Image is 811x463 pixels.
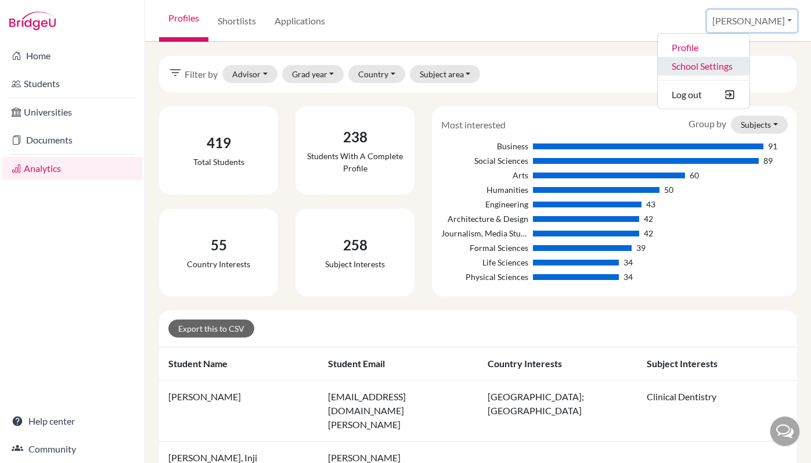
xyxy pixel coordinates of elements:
[707,10,797,32] button: [PERSON_NAME]
[2,128,142,152] a: Documents
[2,44,142,67] a: Home
[168,320,254,338] a: Export this to CSV
[441,227,528,239] div: Journalism, Media Studies & Communication
[644,213,653,225] div: 42
[159,347,319,381] th: Student name
[637,347,797,381] th: Subject interests
[305,150,405,174] div: Students with a complete profile
[2,101,142,124] a: Universities
[319,381,478,442] td: [EMAIL_ADDRESS][DOMAIN_NAME][PERSON_NAME]
[657,33,750,109] ul: [PERSON_NAME]
[193,156,244,168] div: Total students
[664,184,673,196] div: 50
[441,256,528,268] div: Life Sciences
[27,8,51,19] span: Help
[637,381,797,442] td: Clinical Dentistry
[441,140,528,152] div: Business
[646,198,655,210] div: 43
[768,140,777,152] div: 91
[690,169,699,181] div: 60
[305,127,405,148] div: 238
[187,235,250,256] div: 55
[325,258,385,270] div: Subject interests
[2,410,142,433] a: Help center
[348,65,405,83] button: Country
[441,213,528,225] div: Architecture & Design
[9,12,56,30] img: Bridge-U
[185,67,218,81] span: Filter by
[168,66,182,80] i: filter_list
[623,271,633,283] div: 34
[441,169,528,181] div: Arts
[222,65,277,83] button: Advisor
[319,347,478,381] th: Student email
[410,65,481,83] button: Subject area
[731,116,788,134] button: Subjects
[159,381,319,442] td: [PERSON_NAME]
[193,132,244,153] div: 419
[432,118,514,132] div: Most interested
[658,85,749,104] button: Log out
[636,242,646,254] div: 39
[325,235,385,256] div: 258
[2,157,142,180] a: Analytics
[2,437,142,461] a: Community
[623,256,633,268] div: 34
[441,242,528,254] div: Formal Sciences
[763,155,773,167] div: 89
[644,227,653,239] div: 42
[441,198,528,210] div: Engineering
[478,347,638,381] th: Country interests
[441,184,528,196] div: Humanities
[478,381,638,442] td: [GEOGRAPHIC_DATA]; [GEOGRAPHIC_DATA]
[658,38,749,57] a: Profile
[441,271,528,283] div: Physical Sciences
[282,65,344,83] button: Grad year
[658,57,749,76] a: School Settings
[441,155,528,167] div: Social Sciences
[187,258,250,270] div: Country interests
[2,72,142,95] a: Students
[680,116,796,134] div: Group by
